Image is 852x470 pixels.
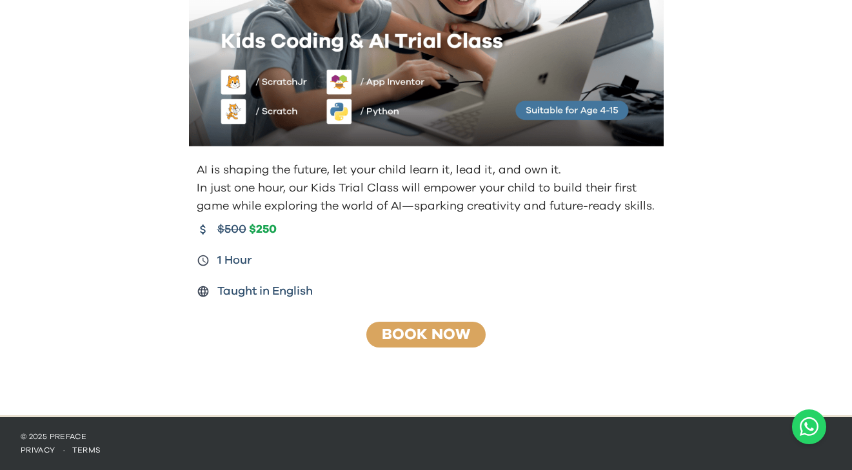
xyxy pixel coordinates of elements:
span: · [55,446,72,454]
span: 1 Hour [217,251,252,269]
button: Open WhatsApp chat [792,409,826,444]
span: $250 [249,222,277,237]
p: AI is shaping the future, let your child learn it, lead it, and own it. [197,161,659,179]
a: Book Now [382,327,470,342]
a: Chat with us on WhatsApp [792,409,826,444]
span: $500 [217,220,246,239]
p: © 2025 Preface [21,431,831,442]
span: Taught in English [217,282,313,300]
p: In just one hour, our Kids Trial Class will empower your child to build their first game while ex... [197,179,659,215]
a: terms [72,446,101,454]
a: privacy [21,446,55,454]
button: Book Now [362,321,490,348]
